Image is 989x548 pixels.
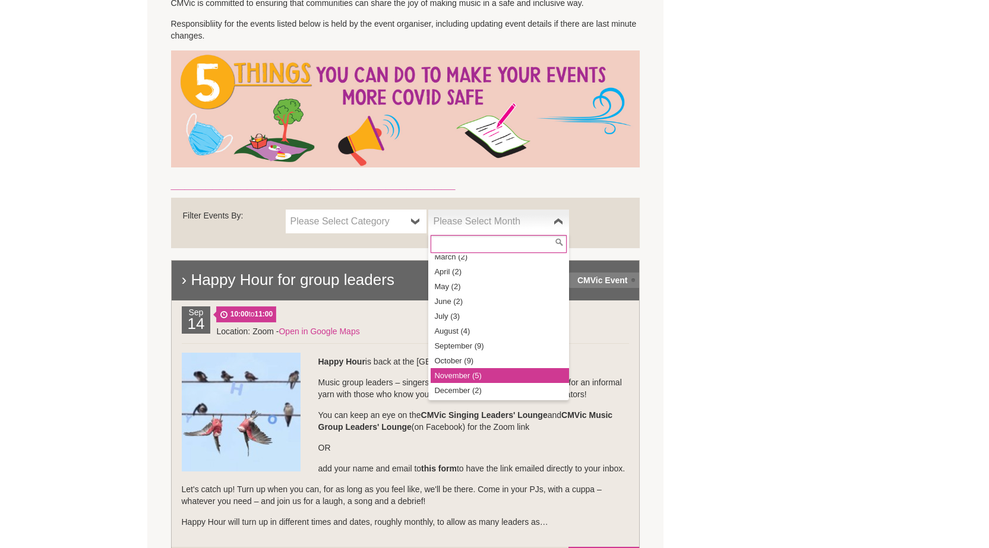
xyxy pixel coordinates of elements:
[254,310,273,318] strong: 11:00
[182,356,630,368] p: is back at the [GEOGRAPHIC_DATA]
[182,409,630,433] p: You can keep an eye on the and (on Facebook) for the Zoom link
[428,210,569,233] a: Please Select Month
[170,259,642,300] h2: › Happy Hour for group leaders
[279,327,359,336] a: Open in Google Maps
[183,210,286,227] div: Filter Events By:
[431,264,569,279] li: April (2)
[431,338,569,353] li: September (9)
[431,368,569,383] li: November (5)
[171,260,640,547] li: Happy Hour will turn up in different times and dates, roughly monthly, to allow as many leaders as…
[318,357,365,366] strong: Happy Hour
[431,249,569,264] li: March (2)
[431,383,569,398] li: December (2)
[182,376,630,400] p: Music group leaders – singers and instrumentalists – gather around for an informal yarn with thos...
[577,275,628,285] strong: CMVic Event
[421,464,457,473] strong: this form
[182,353,301,471] img: Happy_Hour_sq.jpg
[182,442,630,454] p: OR
[182,306,211,334] div: Sep
[431,324,569,338] li: August (4)
[431,353,569,368] li: October (9)
[431,309,569,324] li: July (3)
[290,214,406,229] span: Please Select Category
[286,210,426,233] a: Please Select Category
[421,410,548,420] strong: CMVic Singing Leaders' Lounge
[433,214,549,229] span: Please Select Month
[171,176,640,192] h3: _________________________________________
[431,279,569,294] li: May (2)
[171,18,640,42] p: Responsibliity for the events listed below is held by the event organiser, including updating eve...
[216,306,276,322] span: to
[182,325,630,337] div: Location: Zoom -
[230,310,249,318] strong: 10:00
[185,318,208,334] h2: 14
[182,463,630,474] p: add your name and email to to have the link emailed directly to your inbox.
[182,483,630,507] p: Let's catch up! Turn up when you can, for as long as you feel like, we'll be there. Come in your ...
[431,294,569,309] li: June (2)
